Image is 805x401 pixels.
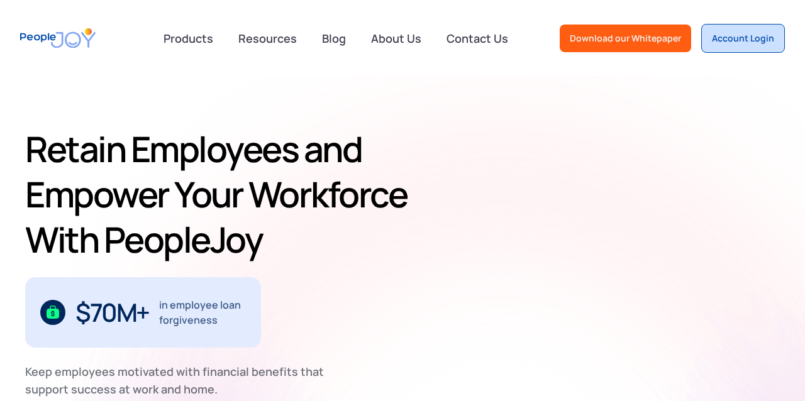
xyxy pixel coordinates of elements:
[570,32,681,45] div: Download our Whitepaper
[314,25,353,52] a: Blog
[712,32,774,45] div: Account Login
[364,25,429,52] a: About Us
[701,24,785,53] a: Account Login
[439,25,516,52] a: Contact Us
[560,25,691,52] a: Download our Whitepaper
[20,20,96,56] a: home
[25,363,335,398] div: Keep employees motivated with financial benefits that support success at work and home.
[25,277,261,348] div: 1 / 3
[231,25,304,52] a: Resources
[159,297,247,327] div: in employee loan forgiveness
[156,26,221,51] div: Products
[25,126,418,262] h1: Retain Employees and Empower Your Workforce With PeopleJoy
[75,302,149,322] div: $70M+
